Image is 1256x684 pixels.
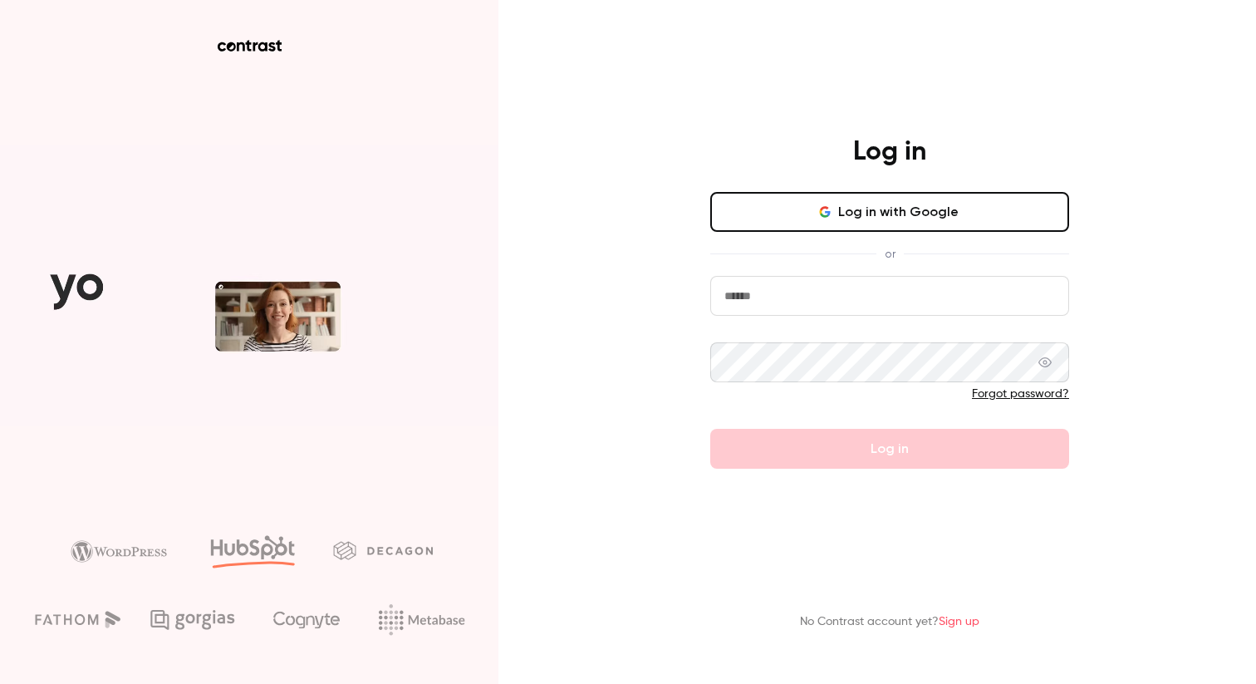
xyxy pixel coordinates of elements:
[853,135,926,169] h4: Log in
[333,541,433,559] img: decagon
[710,192,1069,232] button: Log in with Google
[939,616,979,627] a: Sign up
[972,388,1069,400] a: Forgot password?
[800,613,979,631] p: No Contrast account yet?
[876,245,904,263] span: or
